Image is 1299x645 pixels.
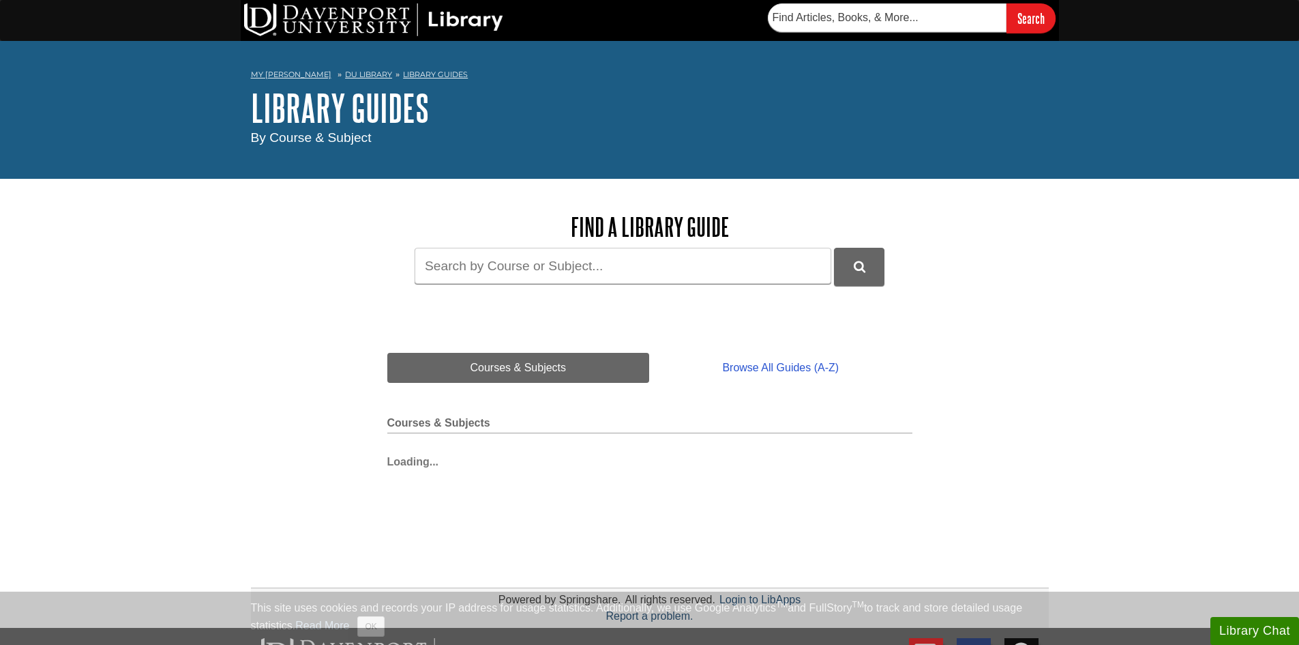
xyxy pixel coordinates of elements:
button: Library Chat [1210,617,1299,645]
input: Find Articles, Books, & More... [768,3,1006,32]
a: DU Library [345,70,392,79]
a: Courses & Subjects [387,353,650,383]
div: By Course & Subject [251,128,1049,148]
i: Search Library Guides [854,261,865,273]
img: DU Library [244,3,503,36]
nav: breadcrumb [251,66,1049,87]
div: Loading... [387,447,912,470]
div: This site uses cookies and records your IP address for usage statistics. Additionally, we use Goo... [251,600,1049,637]
sup: TM [852,600,864,610]
h2: Find a Library Guide [387,213,912,241]
sup: TM [776,600,788,610]
a: My [PERSON_NAME] [251,69,331,81]
a: Library Guides [403,70,468,79]
input: Search [1006,3,1056,33]
input: Search by Course or Subject... [415,248,831,284]
h2: Courses & Subjects [387,417,912,433]
button: Close [357,616,384,637]
h1: Library Guides [251,87,1049,128]
form: Searches DU Library's articles, books, and more [768,3,1056,33]
a: Read More [295,620,349,631]
a: Browse All Guides (A-Z) [649,353,912,383]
